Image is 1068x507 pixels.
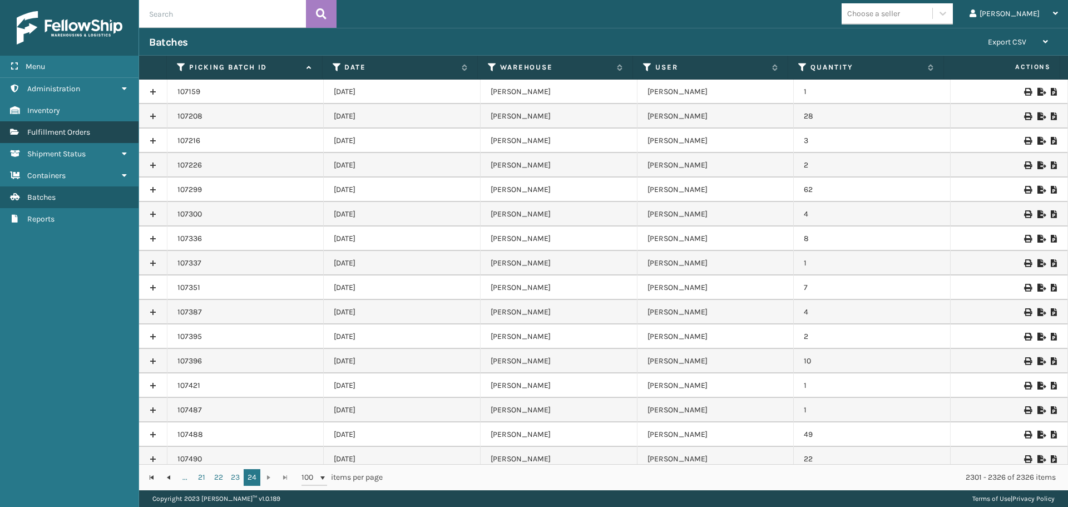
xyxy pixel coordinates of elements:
[794,349,951,373] td: 10
[1024,88,1031,96] i: Print Picklist Labels
[481,324,637,349] td: [PERSON_NAME]
[27,84,80,93] span: Administration
[794,104,951,129] td: 28
[1024,210,1031,218] i: Print Picklist Labels
[324,129,481,153] td: [DATE]
[972,490,1055,507] div: |
[1051,235,1057,243] i: Print Picklist
[1051,210,1057,218] i: Print Picklist
[1024,406,1031,414] i: Print Picklist Labels
[794,153,951,178] td: 2
[189,62,300,72] label: Picking batch ID
[1037,112,1044,120] i: Export to .xls
[1051,137,1057,145] i: Print Picklist
[1051,431,1057,439] i: Print Picklist
[324,104,481,129] td: [DATE]
[1051,333,1057,341] i: Print Picklist
[301,469,383,486] span: items per page
[988,37,1026,47] span: Export CSV
[637,202,794,227] td: [PERSON_NAME]
[637,104,794,129] td: [PERSON_NAME]
[794,129,951,153] td: 3
[637,398,794,422] td: [PERSON_NAME]
[637,178,794,202] td: [PERSON_NAME]
[167,300,324,324] td: 107387
[637,447,794,471] td: [PERSON_NAME]
[1012,495,1055,503] a: Privacy Policy
[167,104,324,129] td: 107208
[149,36,188,49] h3: Batches
[637,373,794,398] td: [PERSON_NAME]
[947,58,1057,76] span: Actions
[1037,357,1044,365] i: Export to .xls
[344,62,456,72] label: Date
[637,275,794,300] td: [PERSON_NAME]
[167,398,324,422] td: 107487
[794,422,951,447] td: 49
[637,129,794,153] td: [PERSON_NAME]
[324,447,481,471] td: [DATE]
[167,153,324,178] td: 107226
[177,469,194,486] a: ...
[1051,112,1057,120] i: Print Picklist
[26,62,45,71] span: Menu
[1024,382,1031,390] i: Print Picklist Labels
[167,349,324,373] td: 107396
[481,398,637,422] td: [PERSON_NAME]
[1024,455,1031,463] i: Print Picklist Labels
[1037,186,1044,194] i: Export to .xls
[847,8,900,19] div: Choose a seller
[324,398,481,422] td: [DATE]
[1051,406,1057,414] i: Print Picklist
[1051,284,1057,292] i: Print Picklist
[481,178,637,202] td: [PERSON_NAME]
[655,62,767,72] label: User
[324,373,481,398] td: [DATE]
[164,473,173,482] span: Go to the previous page
[324,153,481,178] td: [DATE]
[794,202,951,227] td: 4
[1037,308,1044,316] i: Export to .xls
[27,106,60,115] span: Inventory
[481,153,637,178] td: [PERSON_NAME]
[324,300,481,324] td: [DATE]
[637,324,794,349] td: [PERSON_NAME]
[301,472,318,483] span: 100
[210,469,227,486] a: 22
[1051,308,1057,316] i: Print Picklist
[1051,88,1057,96] i: Print Picklist
[1051,259,1057,267] i: Print Picklist
[1024,357,1031,365] i: Print Picklist Labels
[794,251,951,275] td: 1
[147,473,156,482] span: Go to the first page
[637,349,794,373] td: [PERSON_NAME]
[794,398,951,422] td: 1
[324,275,481,300] td: [DATE]
[324,202,481,227] td: [DATE]
[794,373,951,398] td: 1
[1051,161,1057,169] i: Print Picklist
[794,227,951,251] td: 8
[637,422,794,447] td: [PERSON_NAME]
[1024,112,1031,120] i: Print Picklist Labels
[167,447,324,471] td: 107490
[481,373,637,398] td: [PERSON_NAME]
[27,127,90,137] span: Fulfillment Orders
[167,129,324,153] td: 107216
[481,251,637,275] td: [PERSON_NAME]
[637,300,794,324] td: [PERSON_NAME]
[481,104,637,129] td: [PERSON_NAME]
[167,275,324,300] td: 107351
[398,472,1056,483] div: 2301 - 2326 of 2326 items
[324,80,481,104] td: [DATE]
[167,324,324,349] td: 107395
[324,324,481,349] td: [DATE]
[1037,137,1044,145] i: Export to .xls
[17,11,122,45] img: logo
[1037,406,1044,414] i: Export to .xls
[794,324,951,349] td: 2
[1037,382,1044,390] i: Export to .xls
[1051,382,1057,390] i: Print Picklist
[227,469,244,486] a: 23
[144,469,160,486] a: Go to the first page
